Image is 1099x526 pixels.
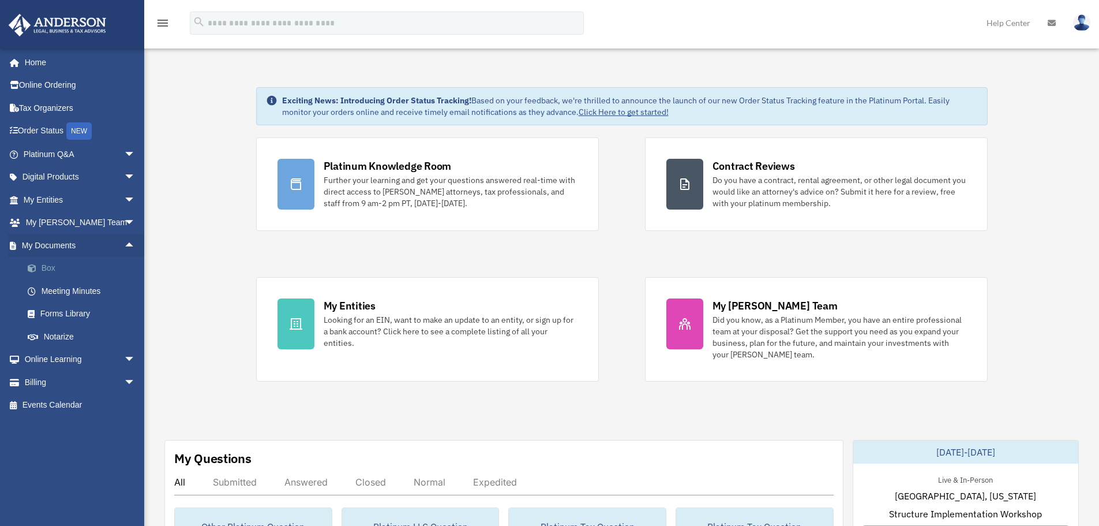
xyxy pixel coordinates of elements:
[8,211,153,234] a: My [PERSON_NAME] Teamarrow_drop_down
[284,476,328,488] div: Answered
[8,188,153,211] a: My Entitiesarrow_drop_down
[156,20,170,30] a: menu
[124,211,147,235] span: arrow_drop_down
[124,188,147,212] span: arrow_drop_down
[193,16,205,28] i: search
[324,314,577,349] div: Looking for an EIN, want to make an update to an entity, or sign up for a bank account? Click her...
[124,234,147,258] span: arrow_drop_up
[124,143,147,166] span: arrow_drop_down
[174,476,185,488] div: All
[8,51,147,74] a: Home
[8,96,153,120] a: Tax Organizers
[1073,14,1090,31] img: User Pic
[16,279,153,303] a: Meeting Minutes
[124,348,147,372] span: arrow_drop_down
[324,174,577,209] div: Further your learning and get your questions answered real-time with direct access to [PERSON_NAM...
[124,166,147,189] span: arrow_drop_down
[5,14,110,36] img: Anderson Advisors Platinum Portal
[8,394,153,417] a: Events Calendar
[282,95,471,106] strong: Exciting News: Introducing Order Status Tracking!
[8,371,153,394] a: Billingarrow_drop_down
[712,159,795,173] div: Contract Reviews
[16,303,153,326] a: Forms Library
[324,299,376,313] div: My Entities
[929,473,1002,485] div: Live & In-Person
[8,120,153,143] a: Order StatusNEW
[645,137,988,231] a: Contract Reviews Do you have a contract, rental agreement, or other legal document you would like...
[712,174,966,209] div: Do you have a contract, rental agreement, or other legal document you would like an attorney's ad...
[712,314,966,360] div: Did you know, as a Platinum Member, you have an entire professional team at your disposal? Get th...
[282,95,978,118] div: Based on your feedback, we're thrilled to announce the launch of our new Order Status Tracking fe...
[895,489,1036,503] span: [GEOGRAPHIC_DATA], [US_STATE]
[8,348,153,371] a: Online Learningarrow_drop_down
[712,299,838,313] div: My [PERSON_NAME] Team
[8,143,153,166] a: Platinum Q&Aarrow_drop_down
[256,277,599,382] a: My Entities Looking for an EIN, want to make an update to an entity, or sign up for a bank accoun...
[16,257,153,280] a: Box
[889,507,1042,521] span: Structure Implementation Workshop
[355,476,386,488] div: Closed
[8,74,153,97] a: Online Ordering
[156,16,170,30] i: menu
[473,476,517,488] div: Expedited
[8,234,153,257] a: My Documentsarrow_drop_up
[213,476,257,488] div: Submitted
[645,277,988,382] a: My [PERSON_NAME] Team Did you know, as a Platinum Member, you have an entire professional team at...
[16,325,153,348] a: Notarize
[124,371,147,394] span: arrow_drop_down
[174,450,252,467] div: My Questions
[579,107,669,117] a: Click Here to get started!
[256,137,599,231] a: Platinum Knowledge Room Further your learning and get your questions answered real-time with dire...
[66,122,92,140] div: NEW
[414,476,445,488] div: Normal
[8,166,153,189] a: Digital Productsarrow_drop_down
[853,441,1078,464] div: [DATE]-[DATE]
[324,159,452,173] div: Platinum Knowledge Room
